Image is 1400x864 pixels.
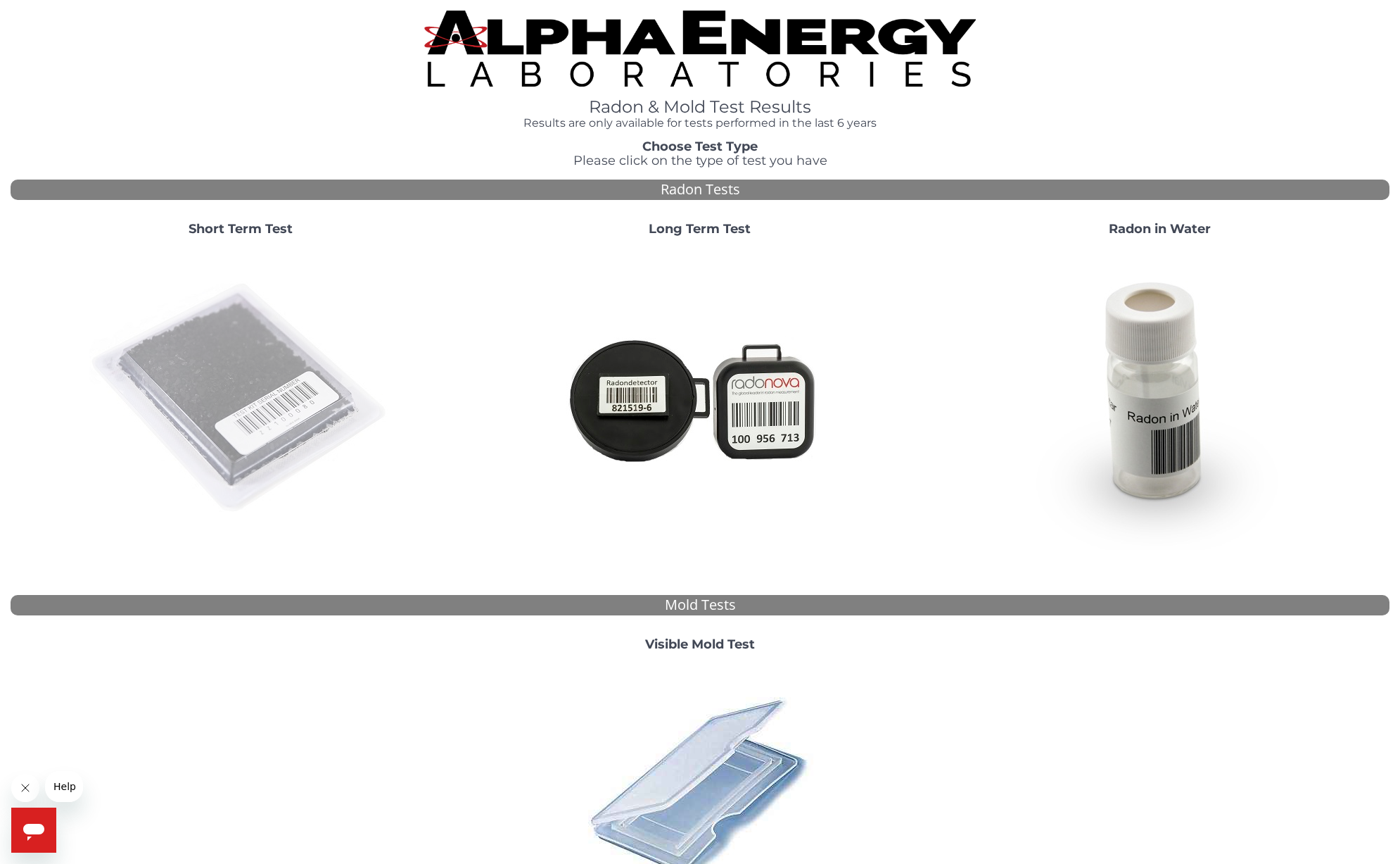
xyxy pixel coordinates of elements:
[11,808,56,853] iframe: Button to launch messaging window
[424,98,976,116] h1: Radon & Mold Test Results
[645,637,755,652] strong: Visible Mold Test
[649,221,751,237] strong: Long Term Test
[424,11,976,87] img: TightCrop.jpg
[11,180,1389,200] div: Radon Tests
[89,247,392,550] img: ShortTerm.jpg
[549,247,851,550] img: Radtrak2vsRadtrak3.jpg
[642,139,758,154] strong: Choose Test Type
[1109,221,1211,237] strong: Radon in Water
[189,221,293,237] strong: Short Term Test
[573,153,827,168] span: Please click on the type of test you have
[1008,247,1311,550] img: RadoninWater.jpg
[424,117,976,130] h4: Results are only available for tests performed in the last 6 years
[45,771,83,802] iframe: Message from company
[11,774,39,802] iframe: Close message
[11,595,1389,615] div: Mold Tests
